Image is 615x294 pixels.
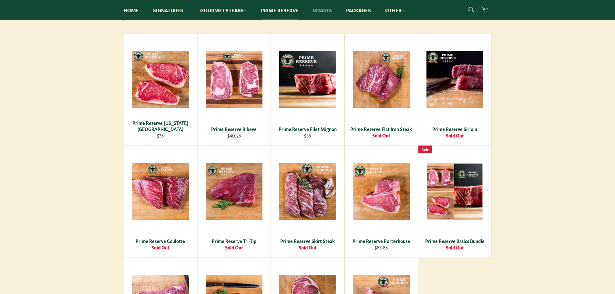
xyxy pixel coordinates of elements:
[426,163,483,220] img: Prime Reserve Basics Bundle
[128,120,193,132] div: Prime Reserve [US_STATE][GEOGRAPHIC_DATA]
[128,238,193,244] div: Prime Reserve Coulotte
[124,145,197,257] a: Prime Reserve Coulotte Prime Reserve Coulotte Sold Out
[132,163,189,220] img: Prime Reserve Coulotte
[128,132,193,138] div: $35
[349,132,414,138] div: Sold Out
[201,126,266,132] div: Prime Reserve Ribeye
[271,145,344,257] a: Prime Reserve Skirt Steak Prime Reserve Skirt Steak Sold Out
[254,0,305,20] a: Prime Reserve
[426,51,483,108] img: Prime Reserve Sirloin
[201,238,266,244] div: Prime Reserve Tri-Tip
[147,0,192,20] a: Signatures
[353,163,410,220] img: Prime Reserve Porterhouse
[197,33,271,145] a: Prime Reserve Ribeye Prime Reserve Ribeye $40.25
[344,33,418,145] a: Prime Reserve Flat Iron Steak Prime Reserve Flat Iron Steak Sold Out
[418,145,492,257] a: Prime Reserve Basics Bundle Prime Reserve Basics Bundle Sold Out
[194,0,253,20] a: Gourmet Steaks
[422,132,487,138] div: Sold Out
[353,51,410,108] img: Prime Reserve Flat Iron Steak
[275,238,340,244] div: Prime Reserve Skirt Steak
[206,163,262,220] img: Prime Reserve Tri-Tip
[271,33,344,145] a: Prime Reserve Filet Mignon Prime Reserve Filet Mignon $35
[197,145,271,257] a: Prime Reserve Tri-Tip Prime Reserve Tri-Tip Sold Out
[206,51,262,108] img: Prime Reserve Ribeye
[422,238,487,244] div: Prime Reserve Basics Bundle
[117,0,145,20] a: Home
[275,132,340,138] div: $35
[344,145,418,257] a: Prime Reserve Porterhouse Prime Reserve Porterhouse $63.85
[275,126,340,132] div: Prime Reserve Filet Mignon
[349,244,414,250] div: $63.85
[349,238,414,244] div: Prime Reserve Porterhouse
[306,0,338,20] a: Roasts
[279,163,336,220] img: Prime Reserve Skirt Steak
[422,244,487,250] div: Sold Out
[201,244,266,250] div: Sold Out
[201,132,266,138] div: $40.25
[275,244,340,250] div: Sold Out
[132,51,189,108] img: Prime Reserve New York Strip
[340,0,377,20] a: Packages
[349,126,414,132] div: Prime Reserve Flat Iron Steak
[418,33,492,145] a: Prime Reserve Sirloin Prime Reserve Sirloin Sold Out
[379,0,411,20] a: Other
[279,51,336,108] img: Prime Reserve Filet Mignon
[124,33,197,145] a: Prime Reserve New York Strip Prime Reserve [US_STATE][GEOGRAPHIC_DATA] $35
[128,244,193,250] div: Sold Out
[418,146,432,154] div: Sale
[422,126,487,132] div: Prime Reserve Sirloin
